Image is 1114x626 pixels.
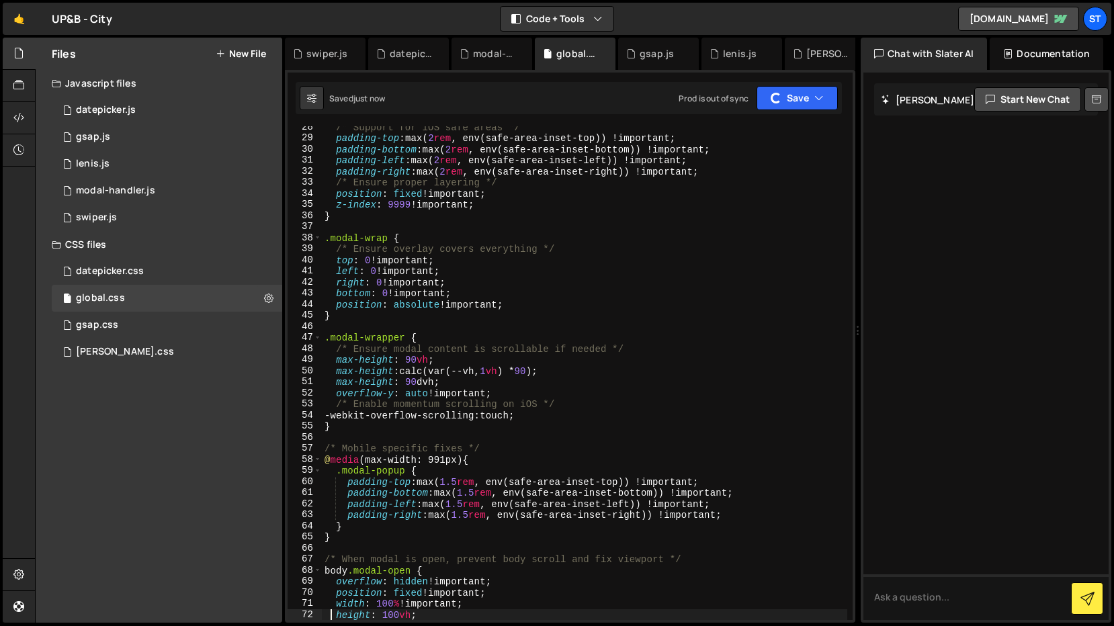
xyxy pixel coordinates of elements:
div: 52 [288,388,322,399]
div: 68 [288,565,322,576]
div: 35 [288,199,322,210]
div: 31 [288,154,322,166]
div: 34 [288,188,322,199]
div: 17139/47296.js [52,97,282,124]
div: 29 [288,132,322,144]
div: 28 [288,122,322,133]
div: 55 [288,420,322,432]
div: 33 [288,177,322,188]
div: global.css [556,47,599,60]
div: 48 [288,343,322,355]
div: [PERSON_NAME].css [806,47,849,60]
div: 41 [288,265,322,277]
div: 38 [288,232,322,244]
div: 32 [288,166,322,177]
div: 17139/48191.js [52,150,282,177]
div: 69 [288,576,322,587]
div: gsap.css [76,319,118,331]
div: 39 [288,243,322,255]
div: 40 [288,255,322,266]
div: modal-handler.js [76,185,155,197]
div: UP&B - City [52,11,112,27]
div: 17139/47301.css [52,285,282,312]
a: 🤙 [3,3,36,35]
div: lenis.js [723,47,757,60]
div: 66 [288,543,322,554]
div: swiper.js [52,204,282,231]
div: 44 [288,299,322,310]
div: 56 [288,432,322,443]
div: Chat with Slater AI [861,38,987,70]
div: 47 [288,332,322,343]
div: gsap.js [76,131,110,143]
div: 43 [288,287,322,299]
div: 59 [288,465,322,476]
div: Javascript files [36,70,282,97]
div: 17139/47298.js [52,177,282,204]
div: datepicker.css [76,265,144,277]
div: 71 [288,598,322,609]
div: 64 [288,521,322,532]
div: 51 [288,376,322,388]
div: 45 [288,310,322,321]
div: 62 [288,498,322,510]
div: [PERSON_NAME].css [76,346,174,358]
div: just now [353,93,385,104]
div: 42 [288,277,322,288]
a: [DOMAIN_NAME] [958,7,1079,31]
div: 72 [288,609,322,621]
a: st [1083,7,1107,31]
button: New File [216,48,266,59]
div: 58 [288,454,322,465]
h2: Files [52,46,76,61]
div: 17139/47297.js [52,124,282,150]
button: Save [757,86,838,110]
div: 53 [288,398,322,410]
div: 57 [288,443,322,454]
div: 54 [288,410,322,421]
div: datepicker.js [390,47,433,60]
div: 61 [288,487,322,498]
div: 49 [288,354,322,365]
div: CSS files [36,231,282,258]
div: 70 [288,587,322,598]
div: Documentation [990,38,1103,70]
div: 60 [288,476,322,488]
div: modal-handler.js [473,47,516,60]
div: 63 [288,509,322,521]
div: Saved [329,93,385,104]
div: 65 [288,531,322,543]
button: Code + Tools [501,7,613,31]
div: 50 [288,365,322,377]
div: 67 [288,553,322,565]
div: 17139/47302.css [52,312,282,339]
div: datepicker.js [76,104,136,116]
div: swiper.js [306,47,347,60]
div: gsap.js [640,47,674,60]
div: 37 [288,221,322,232]
div: 17139/47303.css [52,339,282,365]
div: 46 [288,321,322,332]
div: lenis.js [76,158,110,170]
div: 17139/47300.css [52,258,282,285]
div: swiper.js [76,212,117,224]
h2: [PERSON_NAME] [881,93,974,106]
button: Start new chat [974,87,1081,111]
div: global.css [76,292,125,304]
div: Prod is out of sync [679,93,748,104]
div: 30 [288,144,322,155]
div: 36 [288,210,322,222]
